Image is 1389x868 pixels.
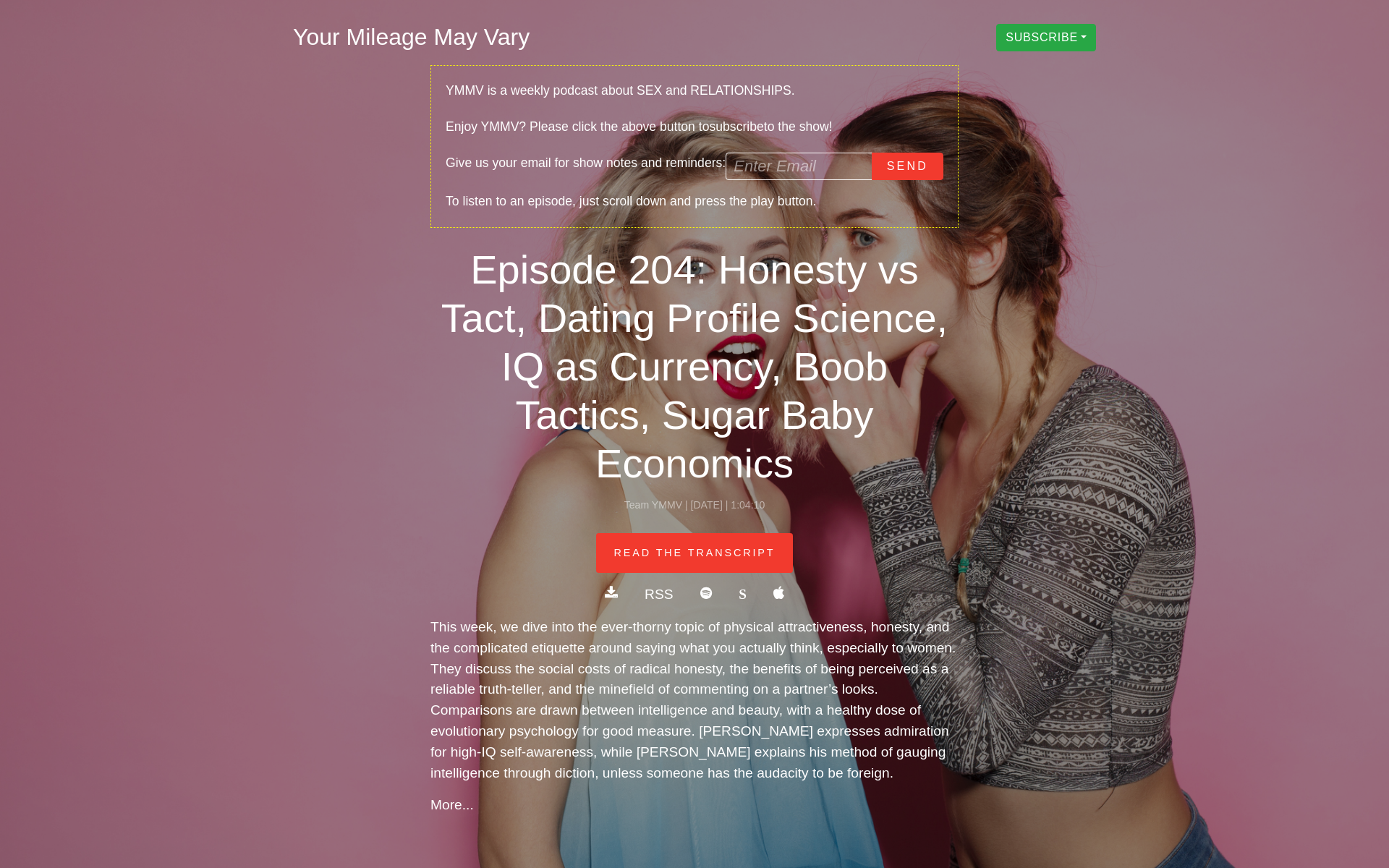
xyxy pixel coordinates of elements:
a: RSS [645,587,673,602]
a: Your Mileage May Vary [293,24,530,50]
a: More... [430,797,474,812]
p: This week, we dive into the ever-thorny topic of physical attractiveness, honesty, and the compli... [430,617,959,783]
b: subscribe [709,119,763,134]
a: S [739,587,747,602]
div: To listen to an episode, just scroll down and press the play button. [446,191,943,213]
a: Episode 204: Honesty vs Tact, Dating Profile Science, IQ as Currency, Boob Tactics, Sugar Baby Ec... [441,247,948,487]
b: S [739,586,747,600]
a: Read The Transcript [596,533,794,574]
div: Give us your email for show notes and reminders: [446,153,943,180]
button: Send [872,153,943,180]
small: Team YMMV | [DATE] | 1:04:10 [624,499,765,511]
button: SUBSCRIBE [996,24,1096,51]
input: Enter Email [726,153,872,180]
div: Enjoy YMMV? Please click the above button to to the show! [446,116,943,138]
div: YMMV is a weekly podcast about SEX and RELATIONSHIPS. [446,80,943,102]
